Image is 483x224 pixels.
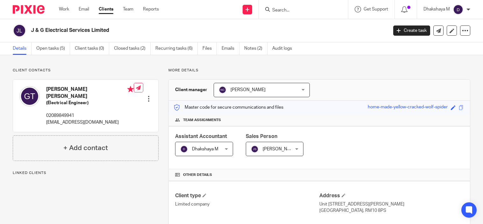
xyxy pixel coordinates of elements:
[114,42,151,55] a: Closed tasks (2)
[46,119,134,126] p: [EMAIL_ADDRESS][DOMAIN_NAME]
[46,112,134,119] p: 02089849941
[13,42,32,55] a: Details
[174,104,283,111] p: Master code for secure communications and files
[46,100,134,106] h5: (Electrical Engineer)
[231,88,266,92] span: [PERSON_NAME]
[319,192,464,199] h4: Address
[263,147,298,151] span: [PERSON_NAME]
[272,42,297,55] a: Audit logs
[168,68,470,73] p: More details
[453,4,463,15] img: svg%3E
[319,207,464,214] p: [GEOGRAPHIC_DATA], RM10 8PS
[272,8,329,13] input: Search
[36,42,70,55] a: Open tasks (5)
[13,24,26,37] img: svg%3E
[175,201,319,207] p: Limited company
[219,86,226,94] img: svg%3E
[175,192,319,199] h4: Client type
[175,87,207,93] h3: Client manager
[319,201,464,207] p: Unit [STREET_ADDRESS][PERSON_NAME]
[175,134,227,139] span: Assistant Accountant
[46,86,134,100] h4: [PERSON_NAME] [PERSON_NAME]
[79,6,89,12] a: Email
[251,145,259,153] img: svg%3E
[155,42,198,55] a: Recurring tasks (6)
[192,147,218,151] span: Dhakshaya M
[75,42,109,55] a: Client tasks (0)
[180,145,188,153] img: svg%3E
[423,6,450,12] p: Dhakshaya M
[393,25,430,36] a: Create task
[244,42,267,55] a: Notes (2)
[222,42,239,55] a: Emails
[183,118,221,123] span: Team assignments
[13,5,45,14] img: Pixie
[246,134,277,139] span: Sales Person
[13,68,159,73] p: Client contacts
[202,42,217,55] a: Files
[127,86,134,92] i: Primary
[19,86,40,106] img: svg%3E
[59,6,69,12] a: Work
[368,104,448,111] div: home-made-yellow-cracked-wolf-spider
[13,170,159,176] p: Linked clients
[123,6,133,12] a: Team
[99,6,113,12] a: Clients
[364,7,388,11] span: Get Support
[183,172,212,177] span: Other details
[31,27,313,34] h2: J & G Electrical Services Limited
[143,6,159,12] a: Reports
[63,143,108,153] h4: + Add contact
